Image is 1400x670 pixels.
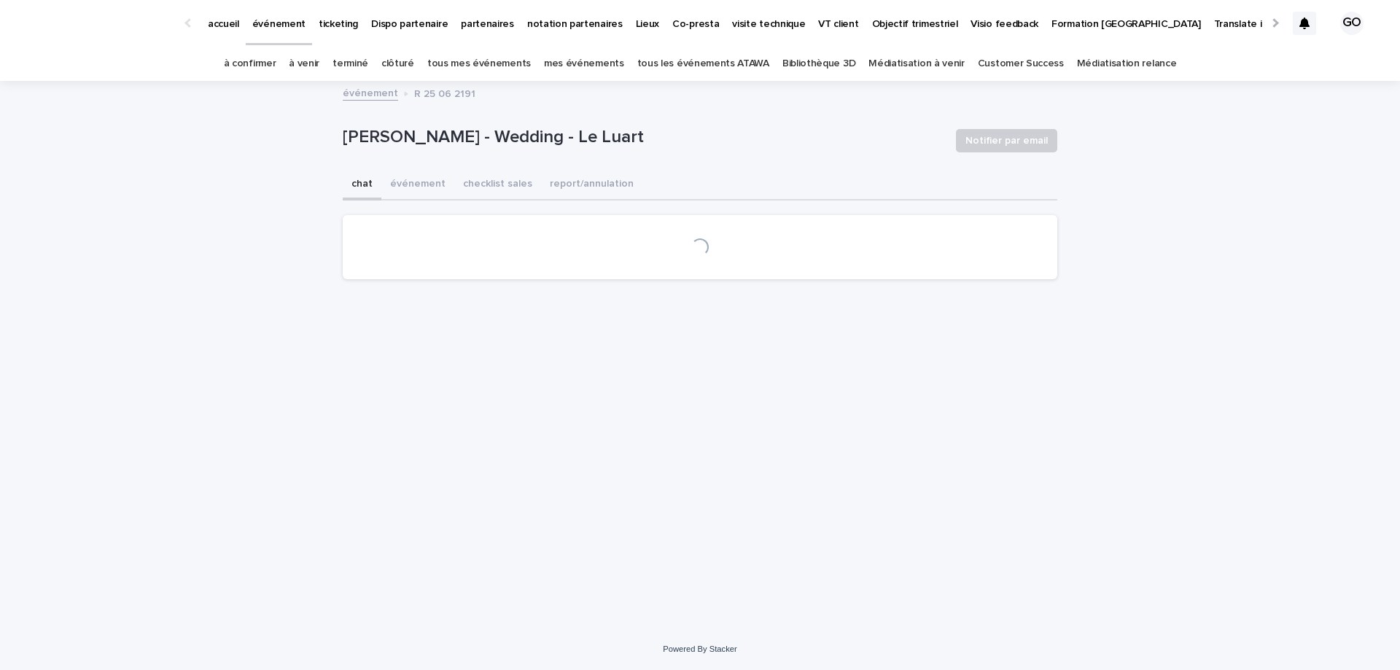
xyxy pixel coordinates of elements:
[978,47,1064,81] a: Customer Success
[289,47,319,81] a: à venir
[1340,12,1364,35] div: GO
[343,127,944,148] p: [PERSON_NAME] - Wedding - Le Luart
[343,84,398,101] a: événement
[414,85,475,101] p: R 25 06 2191
[956,129,1057,152] button: Notifier par email
[454,170,541,200] button: checklist sales
[1077,47,1177,81] a: Médiatisation relance
[544,47,624,81] a: mes événements
[29,9,171,38] img: Ls34BcGeRexTGTNfXpUC
[637,47,769,81] a: tous les événements ATAWA
[868,47,965,81] a: Médiatisation à venir
[381,47,414,81] a: clôturé
[782,47,855,81] a: Bibliothèque 3D
[224,47,276,81] a: à confirmer
[381,170,454,200] button: événement
[427,47,531,81] a: tous mes événements
[663,644,736,653] a: Powered By Stacker
[343,170,381,200] button: chat
[965,133,1048,148] span: Notifier par email
[541,170,642,200] button: report/annulation
[332,47,368,81] a: terminé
